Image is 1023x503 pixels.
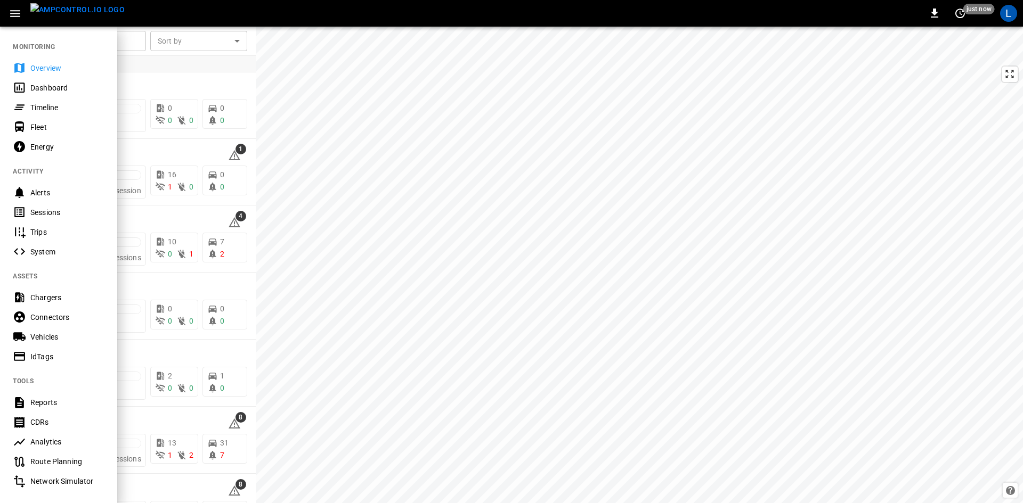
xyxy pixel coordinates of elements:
[30,312,104,323] div: Connectors
[30,227,104,237] div: Trips
[30,351,104,362] div: IdTags
[1000,5,1017,22] div: profile-icon
[30,102,104,113] div: Timeline
[952,5,969,22] button: set refresh interval
[30,3,125,17] img: ampcontrol.io logo
[30,397,104,408] div: Reports
[30,122,104,133] div: Fleet
[30,476,104,486] div: Network Simulator
[963,4,995,14] span: just now
[30,83,104,93] div: Dashboard
[30,417,104,427] div: CDRs
[30,436,104,447] div: Analytics
[30,332,104,342] div: Vehicles
[30,207,104,218] div: Sessions
[30,142,104,152] div: Energy
[30,456,104,467] div: Route Planning
[30,292,104,303] div: Chargers
[30,63,104,73] div: Overview
[30,246,104,257] div: System
[30,187,104,198] div: Alerts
